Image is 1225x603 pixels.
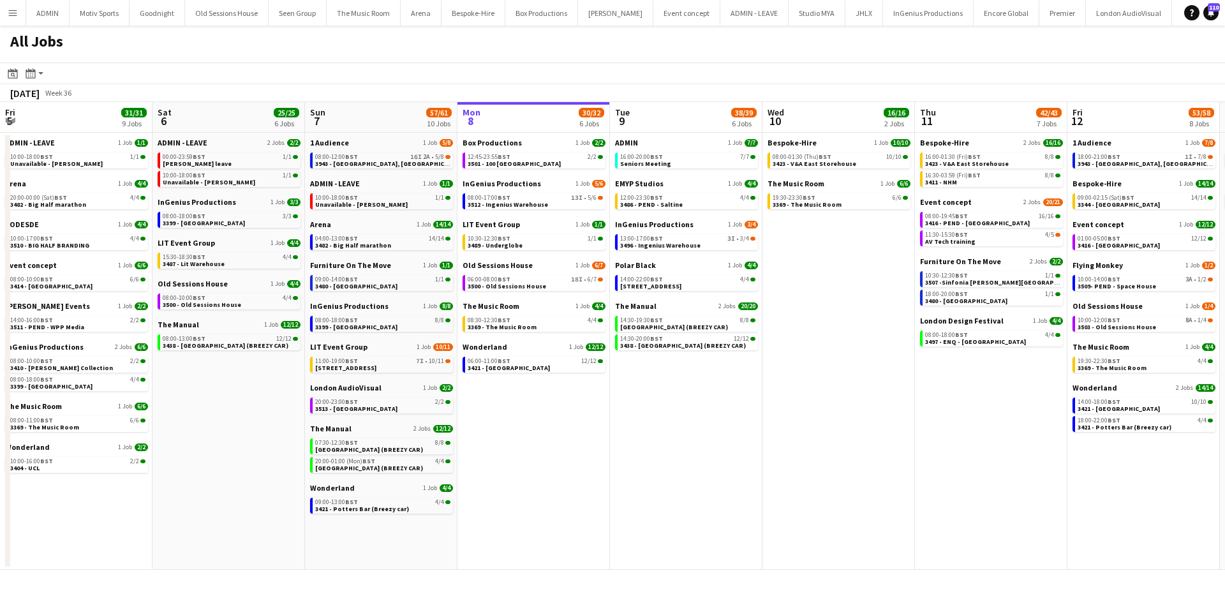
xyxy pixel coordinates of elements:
[26,1,70,26] button: ADMIN
[720,1,789,26] button: ADMIN - LEAVE
[42,88,74,98] span: Week 36
[1208,3,1220,11] span: 110
[269,1,327,26] button: Seen Group
[789,1,845,26] button: Studio MYA
[442,1,505,26] button: Bespoke-Hire
[505,1,578,26] button: Box Productions
[1086,1,1172,26] button: London AudioVisual
[974,1,1039,26] button: Encore Global
[327,1,401,26] button: The Music Room
[1203,5,1219,20] a: 110
[401,1,442,26] button: Arena
[845,1,883,26] button: JHLX
[10,87,40,100] div: [DATE]
[883,1,974,26] button: InGenius Productions
[185,1,269,26] button: Old Sessions House
[578,1,653,26] button: [PERSON_NAME]
[653,1,720,26] button: Event concept
[130,1,185,26] button: Goodnight
[70,1,130,26] button: Motiv Sports
[1039,1,1086,26] button: Premier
